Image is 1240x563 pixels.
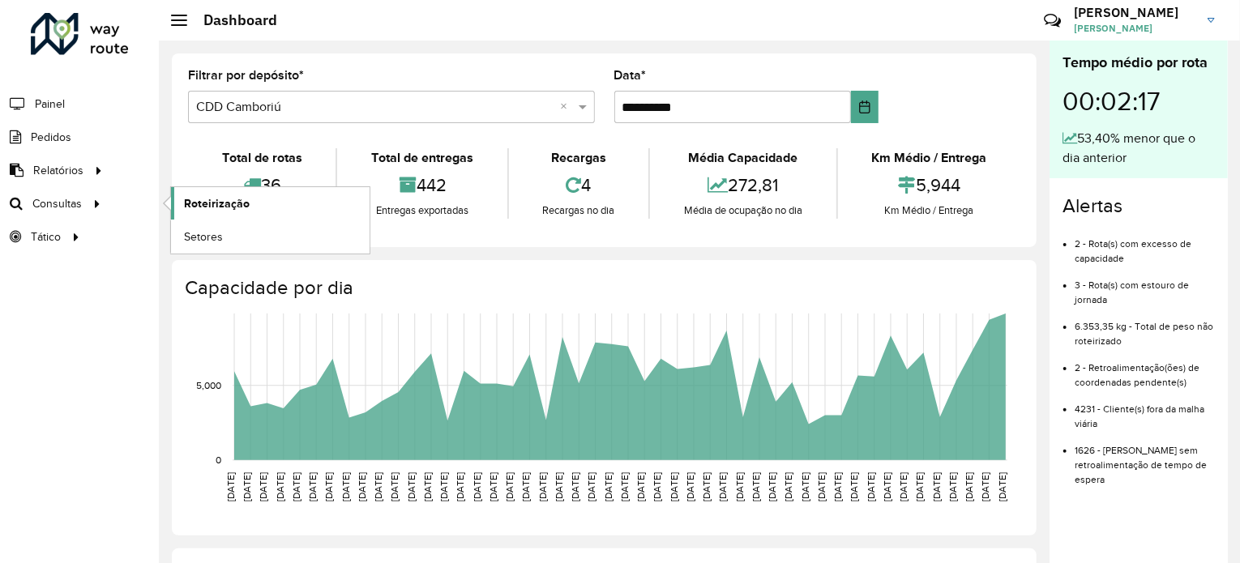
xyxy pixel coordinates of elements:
[1063,74,1215,129] div: 00:02:17
[171,187,370,220] a: Roteirização
[603,472,614,501] text: [DATE]
[472,472,482,501] text: [DATE]
[216,454,221,465] text: 0
[513,148,644,168] div: Recargas
[800,472,810,501] text: [DATE]
[750,472,761,501] text: [DATE]
[669,472,679,501] text: [DATE]
[324,472,335,501] text: [DATE]
[1074,21,1195,36] span: [PERSON_NAME]
[513,168,644,203] div: 4
[964,472,974,501] text: [DATE]
[357,472,367,501] text: [DATE]
[701,472,712,501] text: [DATE]
[192,148,331,168] div: Total de rotas
[196,380,221,390] text: 5,000
[373,472,383,501] text: [DATE]
[1075,431,1215,487] li: 1626 - [PERSON_NAME] sem retroalimentação de tempo de espera
[654,148,832,168] div: Média Capacidade
[1074,5,1195,20] h3: [PERSON_NAME]
[488,472,498,501] text: [DATE]
[981,472,991,501] text: [DATE]
[242,472,252,501] text: [DATE]
[275,472,285,501] text: [DATE]
[438,472,449,501] text: [DATE]
[652,472,663,501] text: [DATE]
[842,168,1016,203] div: 5,944
[390,472,400,501] text: [DATE]
[33,162,83,179] span: Relatórios
[654,168,832,203] div: 272,81
[171,220,370,253] a: Setores
[307,472,318,501] text: [DATE]
[31,129,71,146] span: Pedidos
[718,472,729,501] text: [DATE]
[947,472,958,501] text: [DATE]
[341,168,502,203] div: 442
[406,472,417,501] text: [DATE]
[1075,224,1215,266] li: 2 - Rota(s) com excesso de capacidade
[341,203,502,219] div: Entregas exportadas
[185,276,1020,300] h4: Capacidade por dia
[184,228,223,245] span: Setores
[851,91,879,123] button: Choose Date
[225,472,236,501] text: [DATE]
[767,472,777,501] text: [DATE]
[1063,52,1215,74] div: Tempo médio por rota
[882,472,892,501] text: [DATE]
[784,472,794,501] text: [DATE]
[188,66,304,85] label: Filtrar por depósito
[455,472,466,501] text: [DATE]
[997,472,1007,501] text: [DATE]
[832,472,843,501] text: [DATE]
[1035,3,1070,38] a: Contato Rápido
[537,472,548,501] text: [DATE]
[31,228,61,245] span: Tático
[931,472,942,501] text: [DATE]
[654,203,832,219] div: Média de ocupação no dia
[685,472,695,501] text: [DATE]
[184,195,250,212] span: Roteirização
[259,472,269,501] text: [DATE]
[842,203,1016,219] div: Km Médio / Entrega
[521,472,532,501] text: [DATE]
[341,148,502,168] div: Total de entregas
[187,11,277,29] h2: Dashboard
[635,472,646,501] text: [DATE]
[1075,307,1215,348] li: 6.353,35 kg - Total de peso não roteirizado
[614,66,647,85] label: Data
[734,472,745,501] text: [DATE]
[422,472,433,501] text: [DATE]
[570,472,580,501] text: [DATE]
[866,472,876,501] text: [DATE]
[554,472,564,501] text: [DATE]
[513,203,644,219] div: Recargas no dia
[1063,194,1215,218] h4: Alertas
[1075,266,1215,307] li: 3 - Rota(s) com estouro de jornada
[1075,348,1215,390] li: 2 - Retroalimentação(ões) de coordenadas pendente(s)
[915,472,926,501] text: [DATE]
[1075,390,1215,431] li: 4231 - Cliente(s) fora da malha viária
[898,472,909,501] text: [DATE]
[849,472,860,501] text: [DATE]
[619,472,630,501] text: [DATE]
[816,472,827,501] text: [DATE]
[587,472,597,501] text: [DATE]
[1063,129,1215,168] div: 53,40% menor que o dia anterior
[842,148,1016,168] div: Km Médio / Entrega
[340,472,351,501] text: [DATE]
[35,96,65,113] span: Painel
[32,195,82,212] span: Consultas
[504,472,515,501] text: [DATE]
[192,168,331,203] div: 36
[561,97,575,117] span: Clear all
[291,472,301,501] text: [DATE]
